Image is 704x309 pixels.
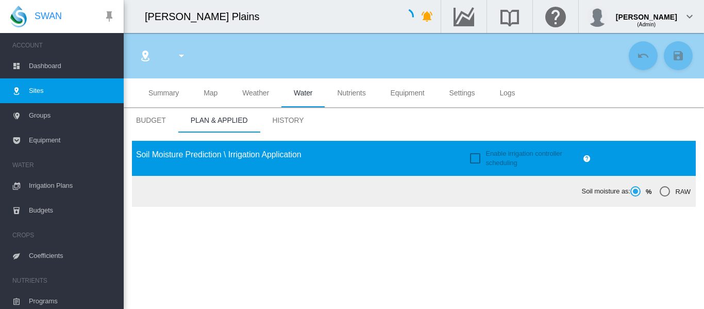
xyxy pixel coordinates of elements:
[12,37,115,54] span: ACCOUNT
[485,150,562,167] span: Enable irrigation controller scheduling
[664,41,693,70] button: Save Changes
[417,6,438,27] button: icon-bell-ring
[29,103,115,128] span: Groups
[29,173,115,198] span: Irrigation Plans
[660,187,691,197] md-radio-button: RAW
[499,89,515,97] span: Logs
[29,128,115,153] span: Equipment
[12,272,115,289] span: NUTRIENTS
[139,50,152,62] md-icon: icon-map-marker-radius
[294,89,312,97] span: Water
[10,6,27,27] img: SWAN-Landscape-Logo-Colour-drop.png
[683,10,696,23] md-icon: icon-chevron-down
[145,9,269,24] div: [PERSON_NAME] Plains
[470,149,579,168] md-checkbox: Enable irrigation controller scheduling
[272,116,304,124] span: History
[29,198,115,223] span: Budgets
[136,116,166,124] span: Budget
[637,22,656,27] span: (Admin)
[204,89,217,97] span: Map
[35,10,62,23] span: SWAN
[242,89,269,97] span: Weather
[148,89,179,97] span: Summary
[582,187,630,196] span: Soil moisture as:
[29,243,115,268] span: Coefficients
[451,10,476,23] md-icon: Go to the Data Hub
[171,45,192,66] button: icon-menu-down
[103,10,115,23] md-icon: icon-pin
[135,45,156,66] button: Click to go to list of Sites
[587,6,608,27] img: profile.jpg
[12,157,115,173] span: WATER
[175,50,188,62] md-icon: icon-menu-down
[337,89,365,97] span: Nutrients
[543,10,568,23] md-icon: Click here for help
[12,227,115,243] span: CROPS
[497,10,522,23] md-icon: Search the knowledge base
[449,89,475,97] span: Settings
[630,187,651,197] md-radio-button: %
[616,8,677,18] div: [PERSON_NAME]
[136,150,301,159] span: Soil Moisture Prediction \ Irrigation Application
[391,89,425,97] span: Equipment
[421,10,433,23] md-icon: icon-bell-ring
[672,50,684,62] md-icon: icon-content-save
[637,50,649,62] md-icon: icon-undo
[29,78,115,103] span: Sites
[29,54,115,78] span: Dashboard
[191,116,248,124] span: Plan & Applied
[629,41,658,70] button: Cancel Changes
